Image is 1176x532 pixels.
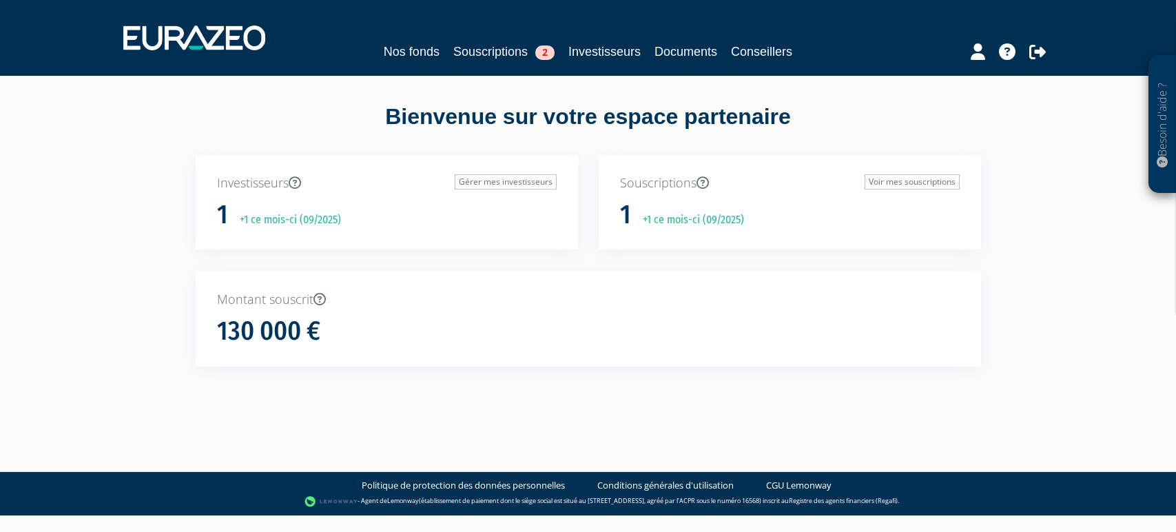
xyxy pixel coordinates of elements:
[185,101,991,155] div: Bienvenue sur votre espace partenaire
[217,174,557,192] p: Investisseurs
[217,201,228,229] h1: 1
[217,291,960,309] p: Montant souscrit
[305,495,358,509] img: logo-lemonway.png
[597,479,734,492] a: Conditions générales d'utilisation
[766,479,832,492] a: CGU Lemonway
[535,45,555,60] span: 2
[230,212,341,228] p: +1 ce mois-ci (09/2025)
[654,42,717,61] a: Documents
[455,174,557,190] a: Gérer mes investisseurs
[568,42,641,61] a: Investisseurs
[387,496,419,505] a: Lemonway
[865,174,960,190] a: Voir mes souscriptions
[14,495,1162,509] div: - Agent de (établissement de paiement dont le siège social est situé au [STREET_ADDRESS], agréé p...
[731,42,792,61] a: Conseillers
[384,42,440,61] a: Nos fonds
[789,496,898,505] a: Registre des agents financiers (Regafi)
[123,25,265,50] img: 1732889491-logotype_eurazeo_blanc_rvb.png
[453,42,555,61] a: Souscriptions2
[620,201,631,229] h1: 1
[620,174,960,192] p: Souscriptions
[217,317,320,346] h1: 130 000 €
[633,212,744,228] p: +1 ce mois-ci (09/2025)
[1155,63,1170,187] p: Besoin d'aide ?
[362,479,565,492] a: Politique de protection des données personnelles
